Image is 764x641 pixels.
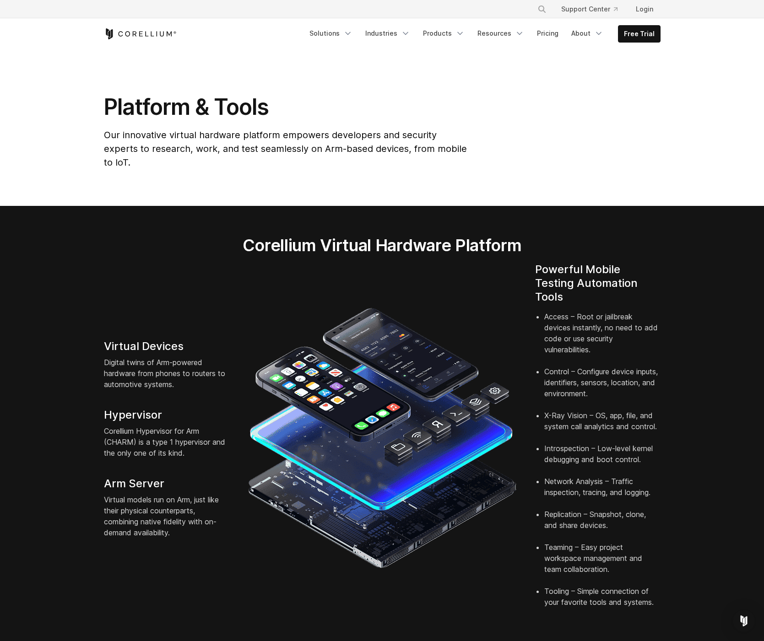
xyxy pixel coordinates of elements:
li: Access – Root or jailbreak devices instantly, no need to add code or use security vulnerabilities. [544,311,661,366]
a: About [566,25,609,42]
li: Tooling – Simple connection of your favorite tools and systems. [544,586,661,608]
span: Our innovative virtual hardware platform empowers developers and security experts to research, wo... [104,129,467,168]
a: Support Center [554,1,625,17]
h1: Platform & Tools [104,93,469,121]
a: Login [629,1,661,17]
div: Navigation Menu [526,1,661,17]
h4: Hypervisor [104,408,229,422]
li: Control – Configure device inputs, identifiers, sensors, location, and environment. [544,366,661,410]
button: Search [534,1,550,17]
li: Network Analysis – Traffic inspection, tracing, and logging. [544,476,661,509]
h2: Corellium Virtual Hardware Platform [200,235,564,255]
div: Navigation Menu [304,25,661,43]
p: Virtual models run on Arm, just like their physical counterparts, combining native fidelity with ... [104,494,229,538]
div: Open Intercom Messenger [733,610,755,632]
a: Products [417,25,470,42]
h4: Virtual Devices [104,339,229,353]
li: Introspection – Low-level kernel debugging and boot control. [544,443,661,476]
li: X-Ray Vision – OS, app, file, and system call analytics and control. [544,410,661,443]
a: Resources [472,25,530,42]
h4: Arm Server [104,477,229,490]
a: Pricing [531,25,564,42]
a: Free Trial [618,26,660,42]
a: Corellium Home [104,28,177,39]
img: iPhone and Android virtual machine and testing tools [248,303,517,572]
a: Industries [360,25,416,42]
li: Teaming – Easy project workspace management and team collaboration. [544,542,661,586]
p: Corellium Hypervisor for Arm (CHARM) is a type 1 hypervisor and the only one of its kind. [104,426,229,458]
p: Digital twins of Arm-powered hardware from phones to routers to automotive systems. [104,357,229,390]
h4: Powerful Mobile Testing Automation Tools [535,263,661,304]
li: Replication – Snapshot, clone, and share devices. [544,509,661,542]
a: Solutions [304,25,358,42]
